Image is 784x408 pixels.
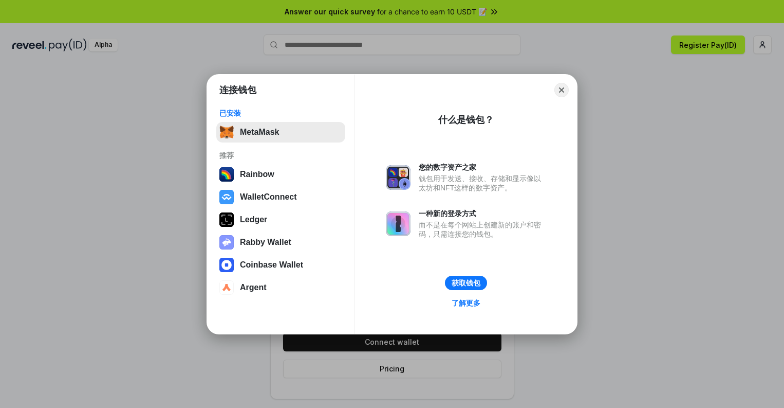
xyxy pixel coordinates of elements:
a: 了解更多 [445,296,487,310]
button: Coinbase Wallet [216,255,345,275]
img: svg+xml,%3Csvg%20fill%3D%22none%22%20height%3D%2233%22%20viewBox%3D%220%200%2035%2033%22%20width%... [219,125,234,139]
img: svg+xml,%3Csvg%20width%3D%2228%22%20height%3D%2228%22%20viewBox%3D%220%200%2028%2028%22%20fill%3D... [219,280,234,295]
div: Rabby Wallet [240,238,291,247]
div: Coinbase Wallet [240,260,303,270]
img: svg+xml,%3Csvg%20width%3D%2228%22%20height%3D%2228%22%20viewBox%3D%220%200%2028%2028%22%20fill%3D... [219,258,234,272]
div: 一种新的登录方式 [419,209,546,218]
div: 而不是在每个网站上创建新的账户和密码，只需连接您的钱包。 [419,220,546,239]
div: 推荐 [219,151,342,160]
div: Rainbow [240,170,274,179]
div: MetaMask [240,128,279,137]
div: 了解更多 [452,298,480,308]
div: 已安装 [219,109,342,118]
img: svg+xml,%3Csvg%20width%3D%2228%22%20height%3D%2228%22%20viewBox%3D%220%200%2028%2028%22%20fill%3D... [219,190,234,204]
button: Argent [216,277,345,298]
div: Ledger [240,215,267,224]
div: Argent [240,283,267,292]
button: Close [554,83,569,97]
div: 钱包用于发送、接收、存储和显示像以太坊和NFT这样的数字资产。 [419,174,546,192]
img: svg+xml,%3Csvg%20xmlns%3D%22http%3A%2F%2Fwww.w3.org%2F2000%2Fsvg%22%20fill%3D%22none%22%20viewBox... [386,165,410,190]
img: svg+xml,%3Csvg%20xmlns%3D%22http%3A%2F%2Fwww.w3.org%2F2000%2Fsvg%22%20width%3D%2228%22%20height%3... [219,212,234,227]
button: WalletConnect [216,187,345,207]
img: svg+xml,%3Csvg%20width%3D%22120%22%20height%3D%22120%22%20viewBox%3D%220%200%20120%20120%22%20fil... [219,167,234,182]
div: 您的数字资产之家 [419,163,546,172]
div: 获取钱包 [452,278,480,288]
button: Ledger [216,209,345,230]
button: MetaMask [216,122,345,143]
button: 获取钱包 [445,276,487,290]
h1: 连接钱包 [219,84,256,96]
button: Rabby Wallet [216,232,345,253]
img: svg+xml,%3Csvg%20xmlns%3D%22http%3A%2F%2Fwww.w3.org%2F2000%2Fsvg%22%20fill%3D%22none%22%20viewBox... [219,235,234,250]
img: svg+xml,%3Csvg%20xmlns%3D%22http%3A%2F%2Fwww.w3.org%2F2000%2Fsvg%22%20fill%3D%22none%22%20viewBox... [386,211,410,236]
div: WalletConnect [240,192,297,202]
button: Rainbow [216,164,345,185]
div: 什么是钱包？ [438,114,494,126]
